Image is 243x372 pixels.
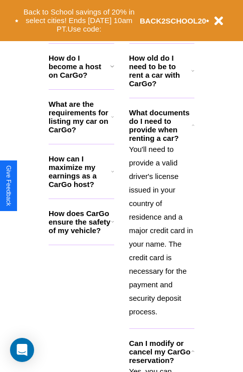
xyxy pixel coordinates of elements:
[129,339,191,364] h3: Can I modify or cancel my CarGo reservation?
[49,54,110,79] h3: How do I become a host on CarGo?
[49,209,111,235] h3: How does CarGo ensure the safety of my vehicle?
[129,142,195,318] p: You'll need to provide a valid driver's license issued in your country of residence and a major c...
[19,5,140,36] button: Back to School savings of 20% in select cities! Ends [DATE] 10am PT.Use code:
[5,165,12,206] div: Give Feedback
[129,108,192,142] h3: What documents do I need to provide when renting a car?
[49,100,111,134] h3: What are the requirements for listing my car on CarGo?
[129,54,192,88] h3: How old do I need to be to rent a car with CarGo?
[10,338,34,362] div: Open Intercom Messenger
[49,154,111,189] h3: How can I maximize my earnings as a CarGo host?
[140,17,206,25] b: BACK2SCHOOL20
